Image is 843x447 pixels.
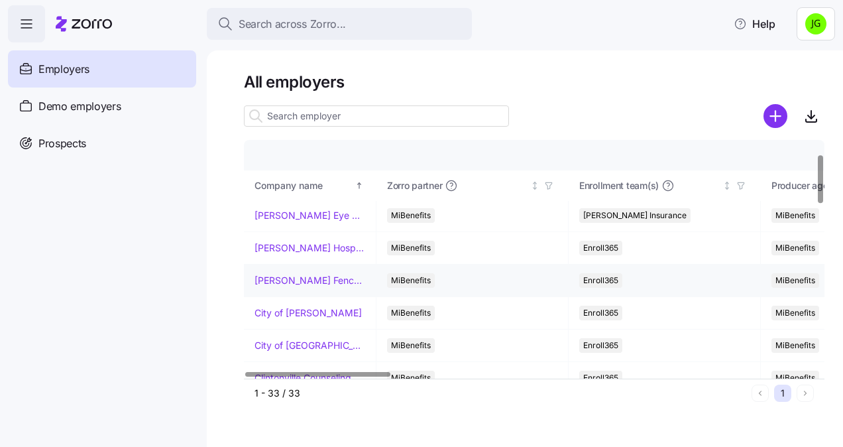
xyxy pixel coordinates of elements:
[391,338,431,353] span: MiBenefits
[734,16,775,32] span: Help
[583,208,687,223] span: [PERSON_NAME] Insurance
[207,8,472,40] button: Search across Zorro...
[244,72,824,92] h1: All employers
[254,371,365,385] a: Clintonville Counseling and Wellness
[254,209,365,222] a: [PERSON_NAME] Eye Associates
[569,170,761,201] th: Enrollment team(s)Not sorted
[583,273,618,288] span: Enroll365
[355,181,364,190] div: Sorted ascending
[38,61,89,78] span: Employers
[583,241,618,255] span: Enroll365
[38,135,86,152] span: Prospects
[775,273,815,288] span: MiBenefits
[805,13,826,34] img: a4774ed6021b6d0ef619099e609a7ec5
[8,88,196,125] a: Demo employers
[391,241,431,255] span: MiBenefits
[530,181,539,190] div: Not sorted
[774,385,791,402] button: 1
[583,338,618,353] span: Enroll365
[391,306,431,320] span: MiBenefits
[722,181,732,190] div: Not sorted
[797,385,814,402] button: Next page
[254,241,365,255] a: [PERSON_NAME] Hospitality
[763,104,787,128] svg: add icon
[254,274,365,287] a: [PERSON_NAME] Fence Company
[244,105,509,127] input: Search employer
[38,98,121,115] span: Demo employers
[723,11,786,37] button: Help
[391,273,431,288] span: MiBenefits
[775,241,815,255] span: MiBenefits
[579,179,659,192] span: Enrollment team(s)
[239,16,346,32] span: Search across Zorro...
[8,125,196,162] a: Prospects
[254,306,362,320] a: City of [PERSON_NAME]
[583,306,618,320] span: Enroll365
[8,50,196,88] a: Employers
[775,338,815,353] span: MiBenefits
[376,170,569,201] th: Zorro partnerNot sorted
[254,387,746,400] div: 1 - 33 / 33
[752,385,769,402] button: Previous page
[775,306,815,320] span: MiBenefits
[244,170,376,201] th: Company nameSorted ascending
[391,208,431,223] span: MiBenefits
[387,179,442,192] span: Zorro partner
[775,208,815,223] span: MiBenefits
[254,178,353,193] div: Company name
[254,339,365,352] a: City of [GEOGRAPHIC_DATA]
